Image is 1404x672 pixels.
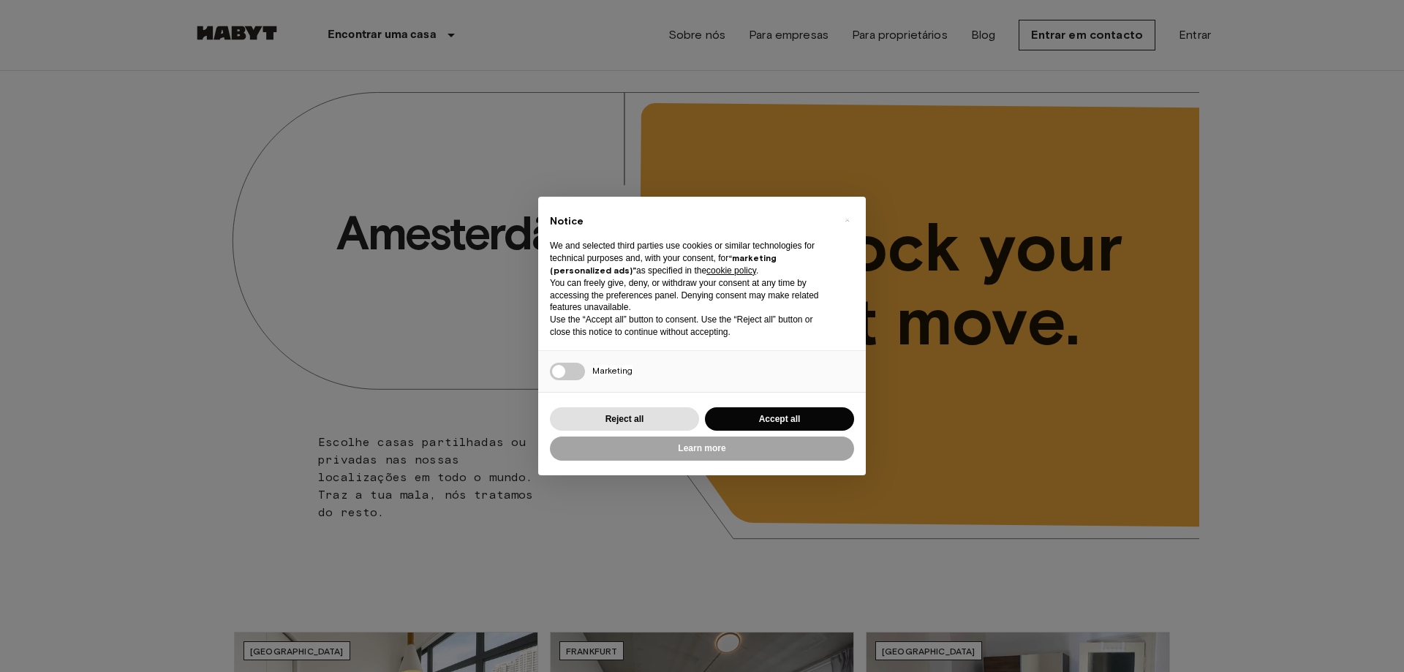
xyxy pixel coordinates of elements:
h2: Notice [550,214,831,229]
button: Learn more [550,437,854,461]
button: Reject all [550,407,699,431]
button: Accept all [705,407,854,431]
p: You can freely give, deny, or withdraw your consent at any time by accessing the preferences pane... [550,277,831,314]
button: Close this notice [835,208,858,232]
a: cookie policy [706,265,756,276]
span: Marketing [592,365,633,376]
strong: “marketing (personalized ads)” [550,252,777,276]
span: × [845,211,850,229]
p: We and selected third parties use cookies or similar technologies for technical purposes and, wit... [550,240,831,276]
p: Use the “Accept all” button to consent. Use the “Reject all” button or close this notice to conti... [550,314,831,339]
